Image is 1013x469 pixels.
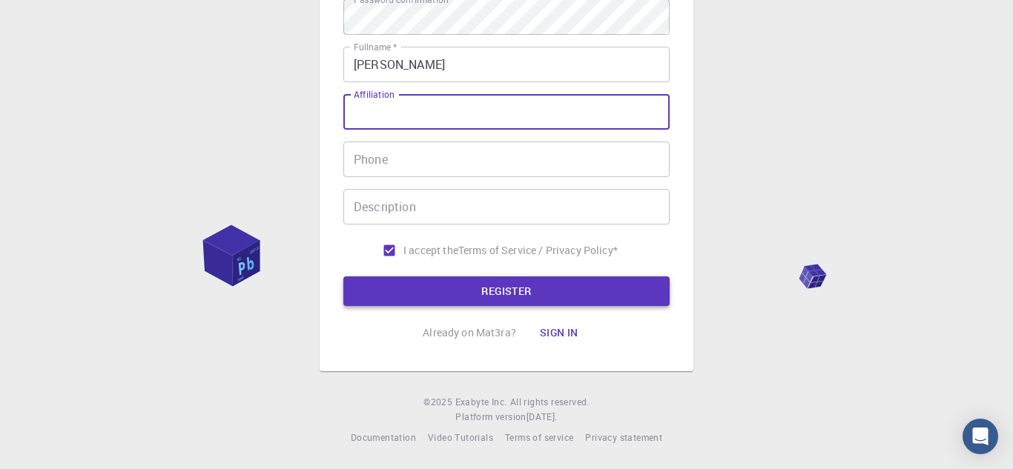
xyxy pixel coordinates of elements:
span: Privacy statement [585,431,662,443]
span: All rights reserved. [510,395,590,410]
p: Already on Mat3ra? [423,325,516,340]
p: Terms of Service / Privacy Policy * [458,243,618,258]
span: © 2025 [423,395,455,410]
label: Fullname [354,41,397,53]
button: Sign in [528,318,590,347]
a: Terms of service [505,430,573,445]
span: Terms of service [505,431,573,443]
a: Privacy statement [585,430,662,445]
a: Exabyte Inc. [455,395,507,410]
a: Terms of Service / Privacy Policy* [458,243,618,258]
span: I accept the [403,243,458,258]
div: Open Intercom Messenger [963,419,998,454]
label: Affiliation [354,88,394,101]
span: [DATE] . [527,410,558,422]
button: REGISTER [343,276,670,306]
span: Video Tutorials [428,431,493,443]
span: Exabyte Inc. [455,396,507,408]
span: Platform version [455,410,526,425]
a: Documentation [351,430,416,445]
a: Video Tutorials [428,430,493,445]
span: Documentation [351,431,416,443]
a: [DATE]. [527,410,558,425]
